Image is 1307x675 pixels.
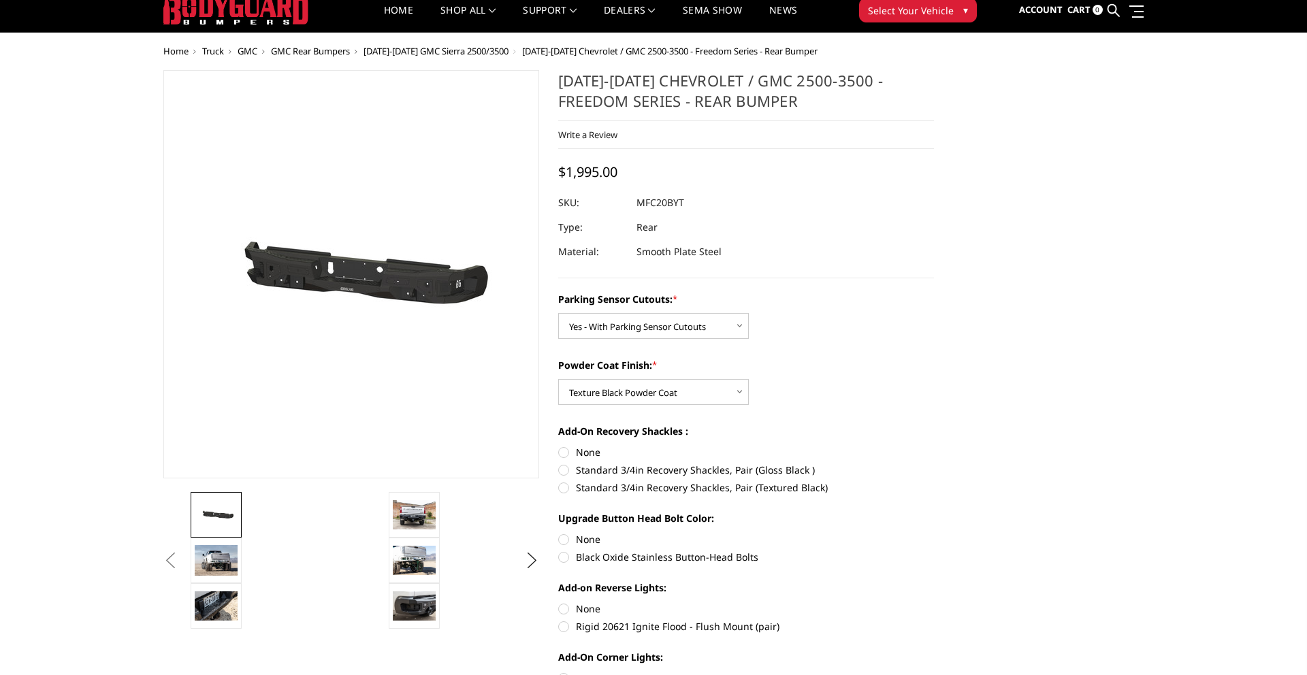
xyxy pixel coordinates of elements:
[558,424,934,438] label: Add-On Recovery Shackles :
[558,511,934,525] label: Upgrade Button Head Bolt Color:
[868,3,954,18] span: Select Your Vehicle
[384,5,413,32] a: Home
[440,5,496,32] a: shop all
[393,500,436,529] img: 2020-2025 Chevrolet / GMC 2500-3500 - Freedom Series - Rear Bumper
[195,591,238,620] img: 2020-2025 Chevrolet / GMC 2500-3500 - Freedom Series - Rear Bumper
[558,215,626,240] dt: Type:
[683,5,742,32] a: SEMA Show
[558,650,934,664] label: Add-On Corner Lights:
[558,240,626,264] dt: Material:
[558,70,934,121] h1: [DATE]-[DATE] Chevrolet / GMC 2500-3500 - Freedom Series - Rear Bumper
[558,480,934,495] label: Standard 3/4in Recovery Shackles, Pair (Textured Black)
[364,45,509,57] a: [DATE]-[DATE] GMC Sierra 2500/3500
[636,215,658,240] dd: Rear
[558,602,934,616] label: None
[1239,610,1307,675] iframe: Chat Widget
[636,191,684,215] dd: MFC20BYT
[1067,3,1091,16] span: Cart
[393,546,436,574] img: 2020-2025 Chevrolet / GMC 2500-3500 - Freedom Series - Rear Bumper
[163,45,189,57] a: Home
[393,591,436,620] img: 2020-2025 Chevrolet / GMC 2500-3500 - Freedom Series - Rear Bumper
[163,70,539,478] a: 2020-2025 Chevrolet / GMC 2500-3500 - Freedom Series - Rear Bumper
[558,163,617,181] span: $1,995.00
[558,532,934,546] label: None
[558,191,626,215] dt: SKU:
[271,45,350,57] a: GMC Rear Bumpers
[160,550,180,571] button: Previous
[558,619,934,633] label: Rigid 20621 Ignite Flood - Flush Mount (pair)
[604,5,656,32] a: Dealers
[195,505,238,525] img: 2020-2025 Chevrolet / GMC 2500-3500 - Freedom Series - Rear Bumper
[558,463,934,477] label: Standard 3/4in Recovery Shackles, Pair (Gloss Black )
[202,45,224,57] a: Truck
[1019,3,1063,16] span: Account
[769,5,797,32] a: News
[963,3,968,17] span: ▾
[558,550,934,564] label: Black Oxide Stainless Button-Head Bolts
[558,580,934,595] label: Add-on Reverse Lights:
[558,129,617,141] a: Write a Review
[1093,5,1103,15] span: 0
[636,240,722,264] dd: Smooth Plate Steel
[238,45,257,57] a: GMC
[558,445,934,459] label: None
[522,550,543,571] button: Next
[558,358,934,372] label: Powder Coat Finish:
[522,45,818,57] span: [DATE]-[DATE] Chevrolet / GMC 2500-3500 - Freedom Series - Rear Bumper
[558,292,934,306] label: Parking Sensor Cutouts:
[195,545,238,575] img: 2020-2025 Chevrolet / GMC 2500-3500 - Freedom Series - Rear Bumper
[523,5,577,32] a: Support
